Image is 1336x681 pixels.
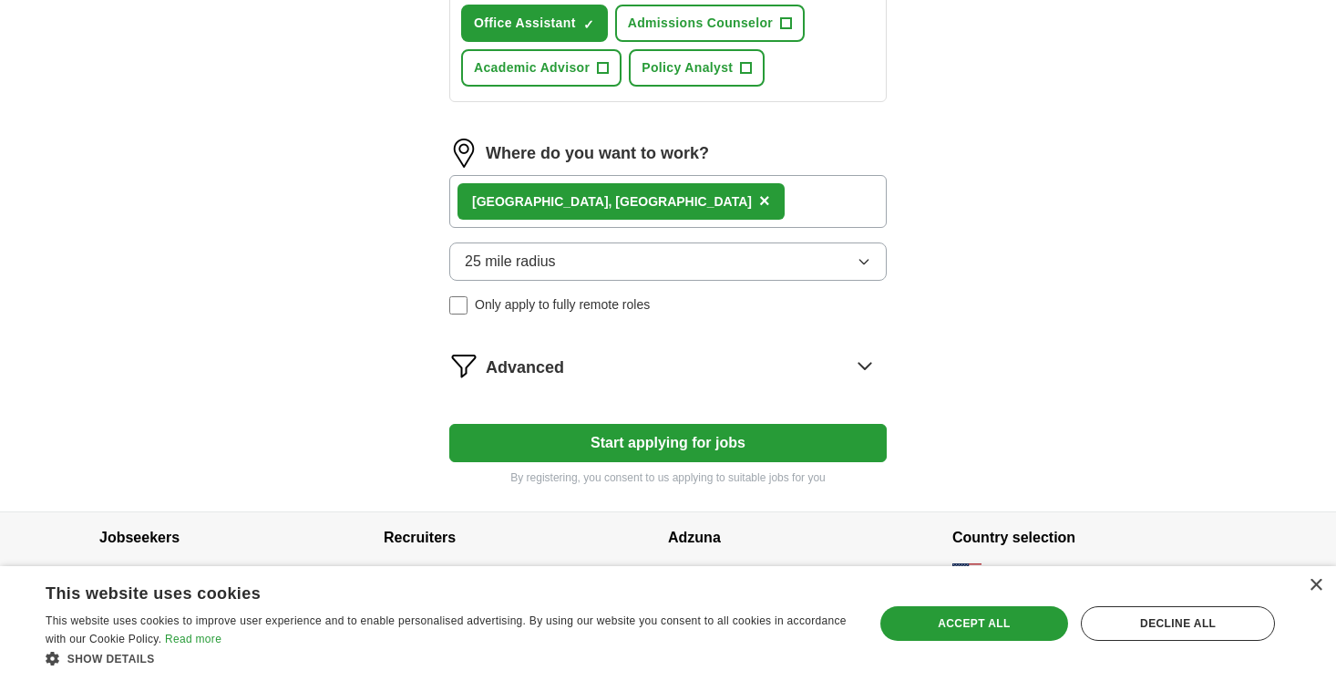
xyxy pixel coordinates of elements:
span: × [759,191,770,211]
span: Show details [67,653,155,666]
span: This website uses cookies to improve user experience and to enable personalised advertising. By u... [46,614,847,645]
button: Office Assistant✓ [461,5,608,42]
img: US flag [952,563,981,585]
button: Admissions Counselor [615,5,805,42]
span: Admissions Counselor [628,14,773,33]
span: 25 mile radius [465,251,556,273]
div: Decline all [1081,606,1275,641]
div: This website uses cookies [46,577,803,604]
p: By registering, you consent to us applying to suitable jobs for you [449,469,887,486]
span: Advanced [486,356,564,380]
button: Policy Analyst [629,49,765,87]
div: [GEOGRAPHIC_DATA], [GEOGRAPHIC_DATA] [472,192,752,212]
button: Academic Advisor [461,49,622,87]
input: Only apply to fully remote roles [449,296,468,315]
button: Start applying for jobs [449,424,887,462]
div: Accept all [880,606,1069,641]
span: ✓ [583,17,594,32]
span: Academic Advisor [474,58,590,77]
span: [GEOGRAPHIC_DATA] [989,565,1122,584]
span: Policy Analyst [642,58,733,77]
a: Browse jobs [99,565,169,580]
span: Only apply to fully remote roles [475,295,650,315]
div: Show details [46,649,848,667]
h4: Country selection [952,512,1237,563]
button: × [759,188,770,215]
label: Where do you want to work? [486,141,709,166]
span: Office Assistant [474,14,576,33]
img: location.png [449,139,478,168]
a: Post a job [384,565,440,580]
a: About [668,565,702,580]
button: change [1129,565,1171,584]
button: 25 mile radius [449,242,887,281]
a: Read more, opens a new window [165,633,221,645]
div: Close [1309,579,1322,593]
img: filter [449,351,478,380]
